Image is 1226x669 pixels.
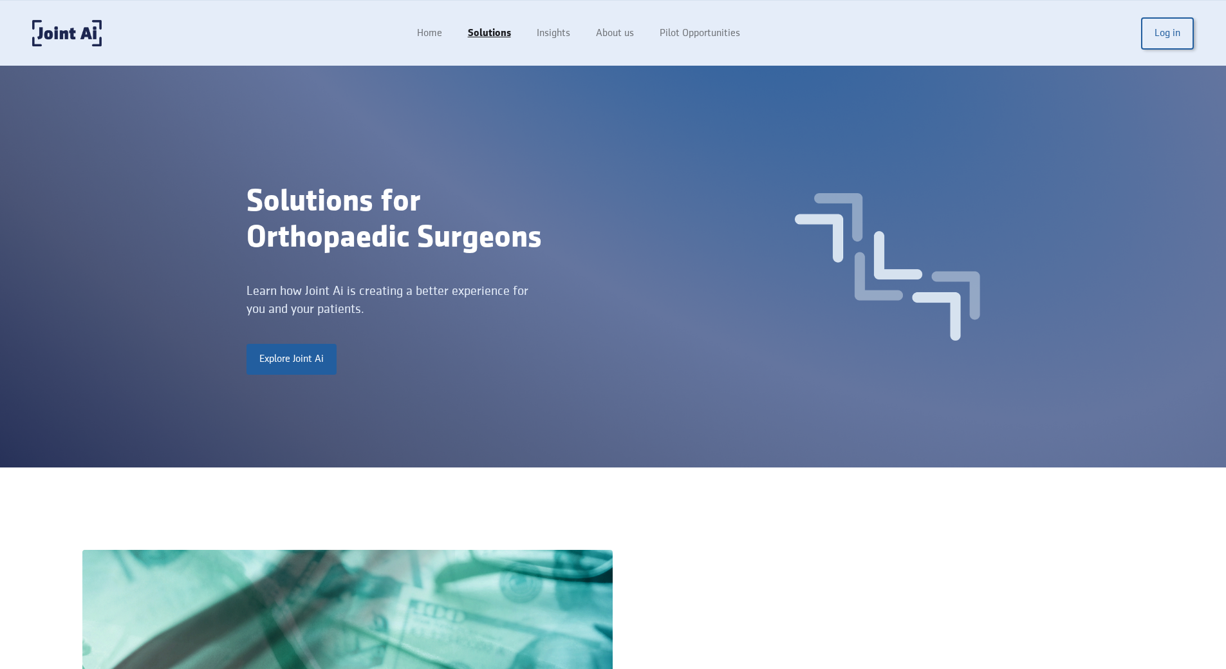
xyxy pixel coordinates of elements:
a: Pilot Opportunities [647,21,753,46]
a: Explore Joint Ai [246,344,337,375]
a: home [32,20,102,46]
div: Solutions for Orthopaedic Surgeons [246,184,649,256]
a: Log in [1141,17,1194,50]
div: Learn how Joint Ai is creating a better experience for you and your patients. [246,282,528,318]
a: Home [404,21,455,46]
a: Solutions [455,21,524,46]
a: About us [583,21,647,46]
a: Insights [524,21,583,46]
